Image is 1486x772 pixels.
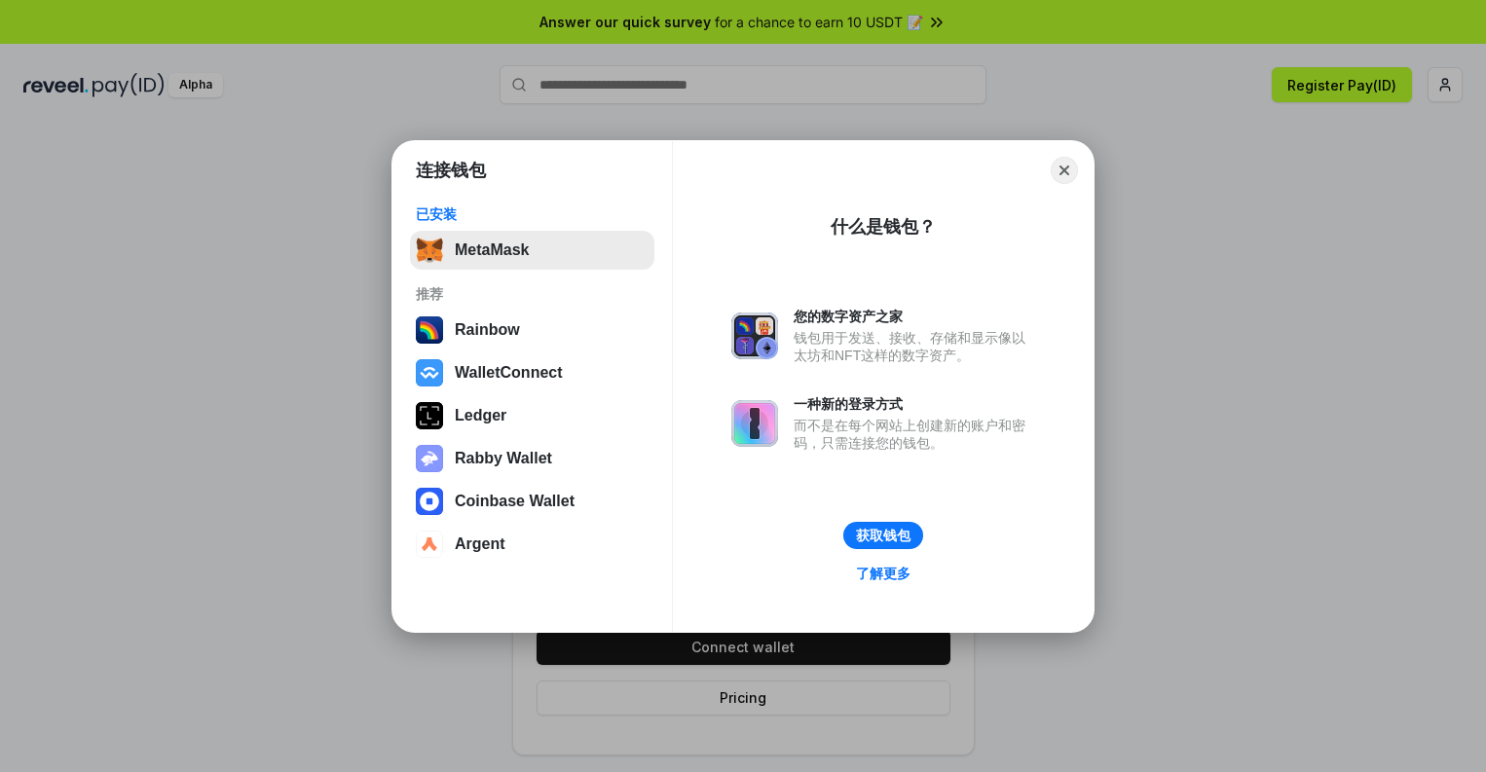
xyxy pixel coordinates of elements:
img: svg+xml,%3Csvg%20xmlns%3D%22http%3A%2F%2Fwww.w3.org%2F2000%2Fsvg%22%20fill%3D%22none%22%20viewBox... [416,445,443,472]
img: svg+xml,%3Csvg%20width%3D%2228%22%20height%3D%2228%22%20viewBox%3D%220%200%2028%2028%22%20fill%3D... [416,531,443,558]
div: Argent [455,535,505,553]
button: MetaMask [410,231,654,270]
div: 您的数字资产之家 [794,308,1035,325]
button: Ledger [410,396,654,435]
button: Argent [410,525,654,564]
div: Rabby Wallet [455,450,552,467]
div: WalletConnect [455,364,563,382]
div: 已安装 [416,205,649,223]
div: 了解更多 [856,565,910,582]
div: MetaMask [455,241,529,259]
div: 钱包用于发送、接收、存储和显示像以太坊和NFT这样的数字资产。 [794,329,1035,364]
div: 获取钱包 [856,527,910,544]
div: 什么是钱包？ [831,215,936,239]
div: 一种新的登录方式 [794,395,1035,413]
div: 推荐 [416,285,649,303]
button: Rabby Wallet [410,439,654,478]
button: Coinbase Wallet [410,482,654,521]
button: Close [1051,157,1078,184]
img: svg+xml,%3Csvg%20xmlns%3D%22http%3A%2F%2Fwww.w3.org%2F2000%2Fsvg%22%20width%3D%2228%22%20height%3... [416,402,443,429]
h1: 连接钱包 [416,159,486,182]
button: Rainbow [410,311,654,349]
div: 而不是在每个网站上创建新的账户和密码，只需连接您的钱包。 [794,417,1035,452]
button: 获取钱包 [843,522,923,549]
a: 了解更多 [844,561,922,586]
div: Coinbase Wallet [455,493,575,510]
img: svg+xml,%3Csvg%20width%3D%22120%22%20height%3D%22120%22%20viewBox%3D%220%200%20120%20120%22%20fil... [416,316,443,344]
img: svg+xml,%3Csvg%20width%3D%2228%22%20height%3D%2228%22%20viewBox%3D%220%200%2028%2028%22%20fill%3D... [416,488,443,515]
button: WalletConnect [410,353,654,392]
img: svg+xml,%3Csvg%20xmlns%3D%22http%3A%2F%2Fwww.w3.org%2F2000%2Fsvg%22%20fill%3D%22none%22%20viewBox... [731,400,778,447]
img: svg+xml,%3Csvg%20fill%3D%22none%22%20height%3D%2233%22%20viewBox%3D%220%200%2035%2033%22%20width%... [416,237,443,264]
div: Rainbow [455,321,520,339]
img: svg+xml,%3Csvg%20xmlns%3D%22http%3A%2F%2Fwww.w3.org%2F2000%2Fsvg%22%20fill%3D%22none%22%20viewBox... [731,312,778,359]
div: Ledger [455,407,506,424]
img: svg+xml,%3Csvg%20width%3D%2228%22%20height%3D%2228%22%20viewBox%3D%220%200%2028%2028%22%20fill%3D... [416,359,443,386]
